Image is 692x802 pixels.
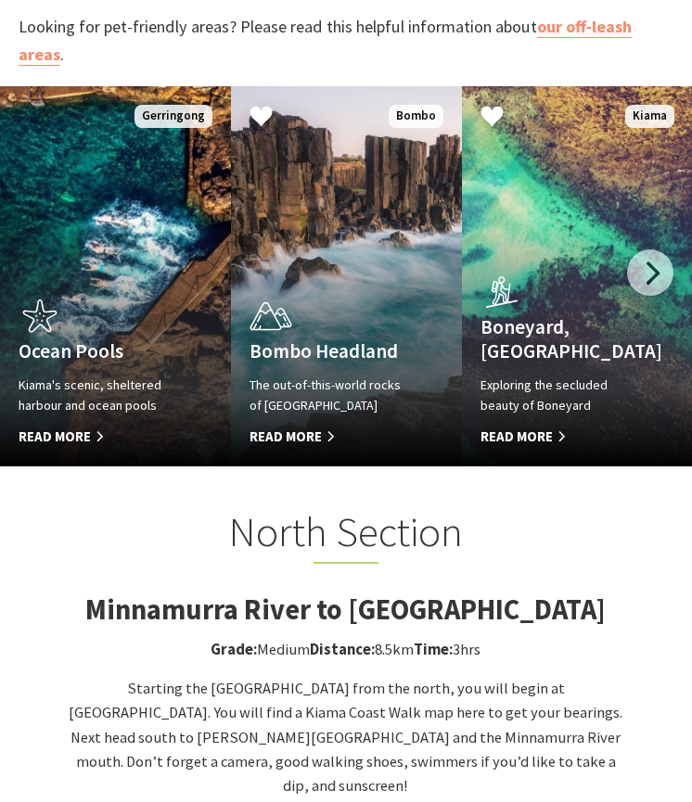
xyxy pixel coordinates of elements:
[19,426,178,448] span: Read More
[231,86,291,150] button: Click to Favourite Bombo Headland
[65,638,627,662] p: Medium 8.5km 3hrs
[135,105,212,128] span: Gerringong
[211,640,257,659] strong: Grade:
[65,506,627,564] h2: North Section
[481,375,640,416] p: Exploring the secluded beauty of Boneyard
[481,315,640,363] h4: Boneyard, [GEOGRAPHIC_DATA]
[19,339,178,363] h4: Ocean Pools
[414,640,453,659] strong: Time:
[19,375,178,416] p: Kiama's scenic, sheltered harbour and ocean pools
[19,16,632,65] a: our off-leash areas
[19,13,673,67] p: Looking for pet-friendly areas? Please read this helpful information about .
[250,426,409,448] span: Read More
[310,640,375,659] strong: Distance:
[250,375,409,416] p: The out-of-this-world rocks of [GEOGRAPHIC_DATA]
[625,105,674,128] span: Kiama
[389,105,443,128] span: Bombo
[250,339,409,363] h4: Bombo Headland
[231,86,462,466] a: Bombo Headland The out-of-this-world rocks of [GEOGRAPHIC_DATA] Read More Bombo
[85,592,606,627] strong: Minnamurra River to [GEOGRAPHIC_DATA]
[462,86,522,150] button: Click to Favourite Boneyard, Kiama
[481,426,640,448] span: Read More
[65,677,627,799] p: Starting the [GEOGRAPHIC_DATA] from the north, you will begin at [GEOGRAPHIC_DATA]. You will find...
